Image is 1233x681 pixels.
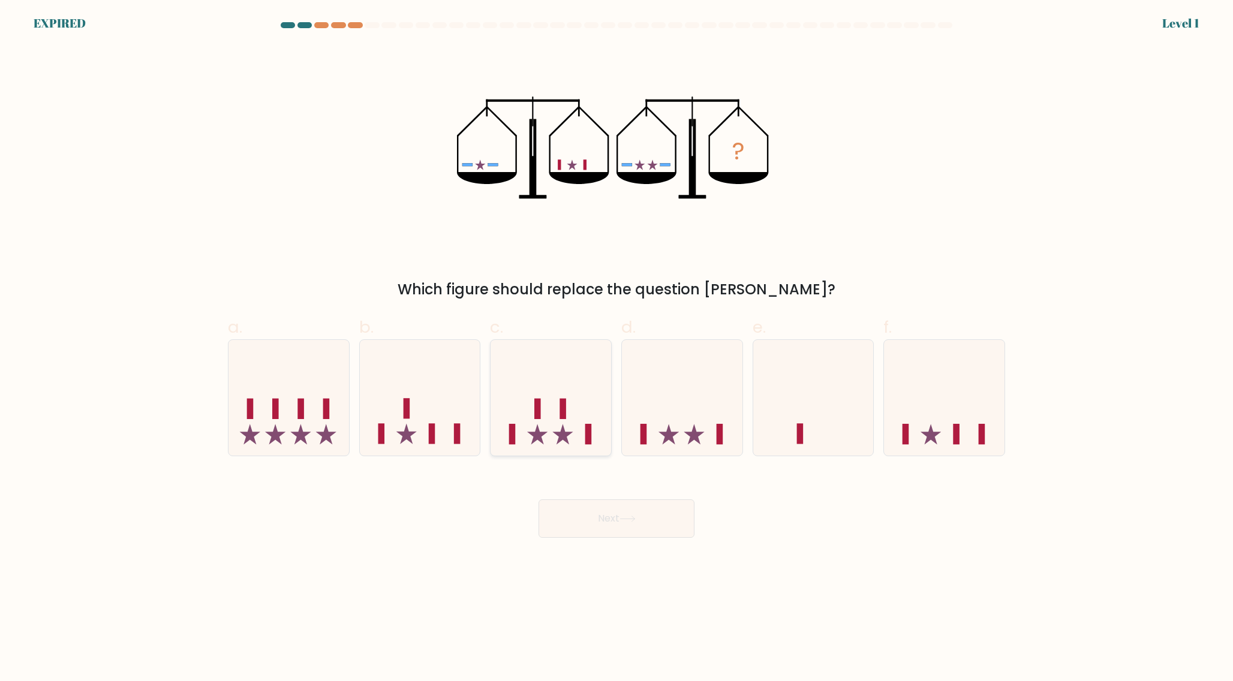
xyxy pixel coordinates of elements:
[883,315,892,339] span: f.
[228,315,242,339] span: a.
[621,315,636,339] span: d.
[359,315,374,339] span: b.
[1162,14,1199,32] div: Level 1
[235,279,998,300] div: Which figure should replace the question [PERSON_NAME]?
[732,134,745,168] tspan: ?
[539,499,694,538] button: Next
[34,14,86,32] div: EXPIRED
[490,315,503,339] span: c.
[753,315,766,339] span: e.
